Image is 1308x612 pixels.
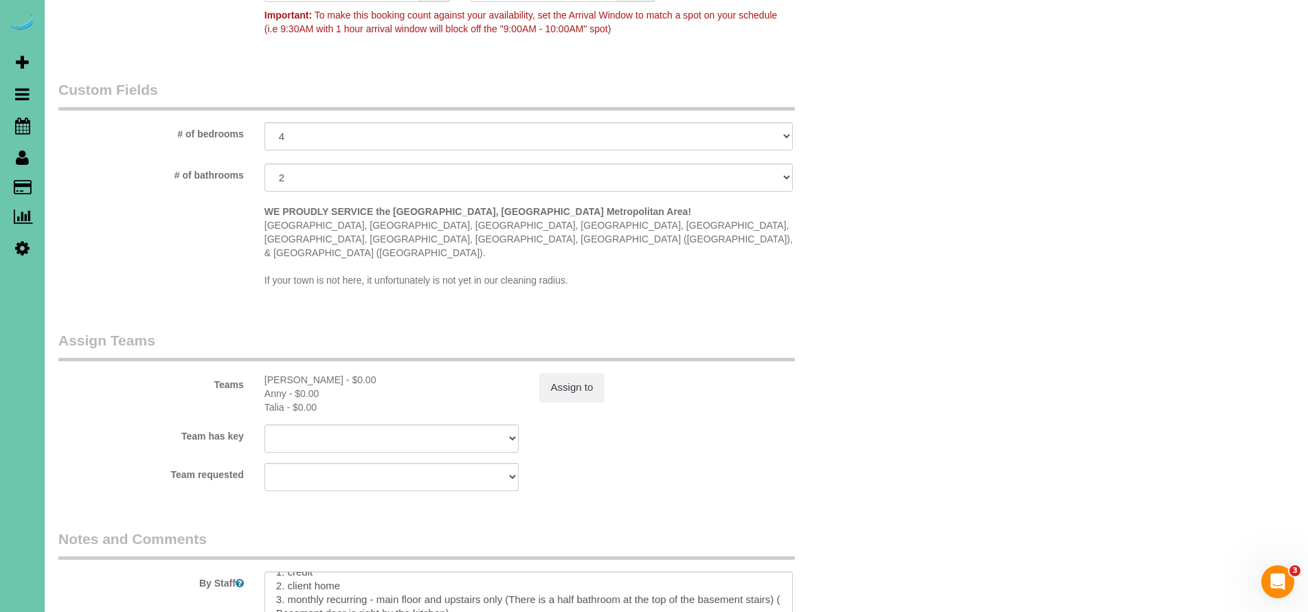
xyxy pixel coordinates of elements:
button: Assign to [539,373,605,402]
strong: WE PROUDLY SERVICE the [GEOGRAPHIC_DATA], [GEOGRAPHIC_DATA] Metropolitan Area! [264,206,691,217]
div: 1.75 hour x $0.00/hour [264,387,519,400]
legend: Custom Fields [58,80,795,111]
div: 1.75 hour x $0.00/hour [264,373,519,387]
strong: Important: [264,10,312,21]
label: Team has key [48,424,254,443]
p: [GEOGRAPHIC_DATA], [GEOGRAPHIC_DATA], [GEOGRAPHIC_DATA], [GEOGRAPHIC_DATA], [GEOGRAPHIC_DATA], [G... [264,205,793,287]
label: Team requested [48,463,254,481]
legend: Notes and Comments [58,529,795,560]
img: Automaid Logo [8,14,36,33]
legend: Assign Teams [58,330,795,361]
span: 3 [1289,565,1300,576]
label: # of bedrooms [48,122,254,141]
div: 1.75 hour x $0.00/hour [264,400,519,414]
iframe: Intercom live chat [1261,565,1294,598]
span: To make this booking count against your availability, set the Arrival Window to match a spot on y... [264,10,778,34]
label: # of bathrooms [48,163,254,182]
label: By Staff [48,571,254,590]
label: Teams [48,373,254,392]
